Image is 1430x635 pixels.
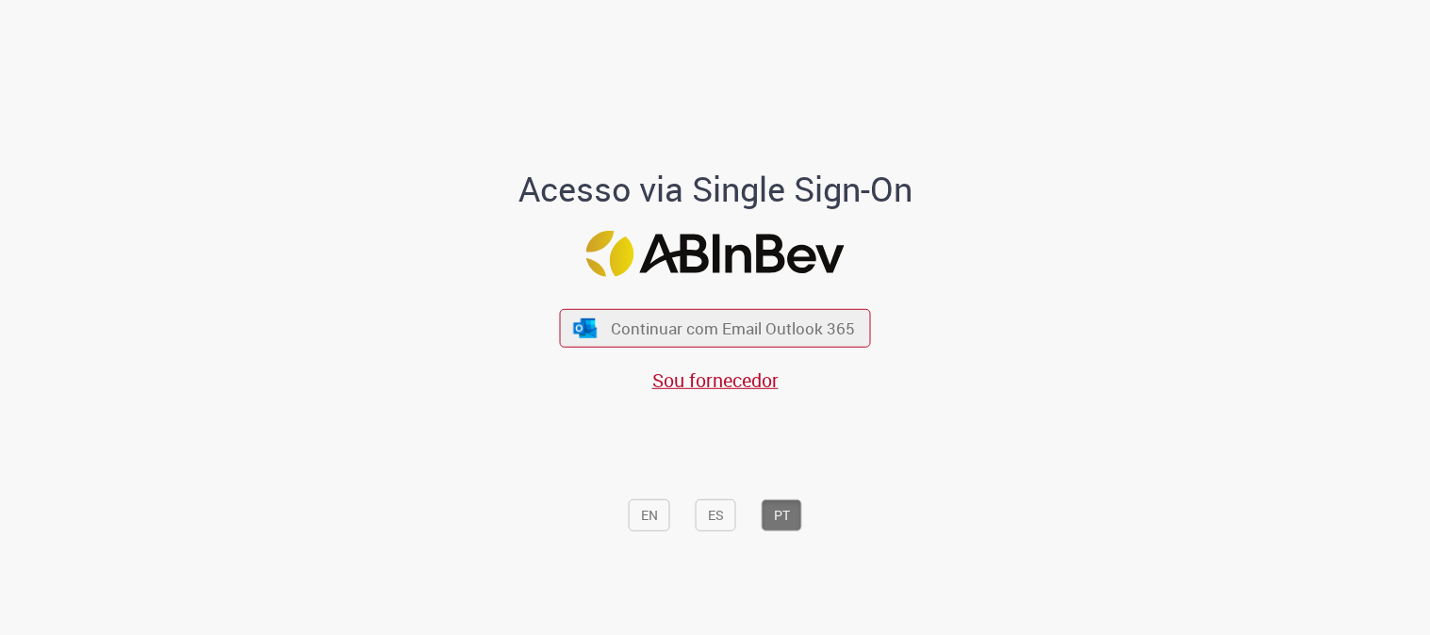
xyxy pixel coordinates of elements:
span: Continuar com Email Outlook 365 [611,317,855,339]
button: PT [762,499,802,531]
img: ícone Azure/Microsoft 360 [571,317,598,337]
h1: Acesso via Single Sign-On [453,171,977,208]
button: ES [696,499,736,531]
button: EN [629,499,670,531]
a: Sou fornecedor [652,367,779,393]
img: Logo ABInBev [586,230,845,276]
button: ícone Azure/Microsoft 360 Continuar com Email Outlook 365 [560,309,871,348]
